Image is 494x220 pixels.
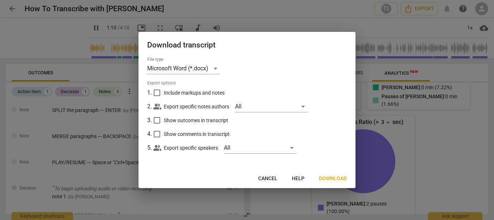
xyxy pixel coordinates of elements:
[147,141,153,155] td: 5 .
[164,103,229,111] p: Export specific notes authors
[164,130,230,138] span: Show comments in transcript
[147,41,347,50] h2: Download transcript
[235,101,307,112] div: All
[224,142,296,154] div: All
[147,113,153,127] td: 3 .
[313,172,353,185] button: Download
[319,175,347,182] span: Download
[286,172,310,185] button: Help
[153,144,162,152] span: people_alt
[147,100,153,113] td: 2 .
[153,102,162,111] span: people_alt
[252,172,283,185] button: Cancel
[258,175,277,182] span: Cancel
[164,144,218,152] p: Export specific speakers
[147,57,163,62] label: File type
[164,89,225,97] span: Include markups and notes
[292,175,305,182] span: Help
[147,63,220,74] div: Microsoft Word (*.docx)
[147,80,347,86] span: Export options
[147,86,153,100] td: 1 .
[147,127,153,141] td: 4 .
[164,117,228,124] span: Show outcomes in transcript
